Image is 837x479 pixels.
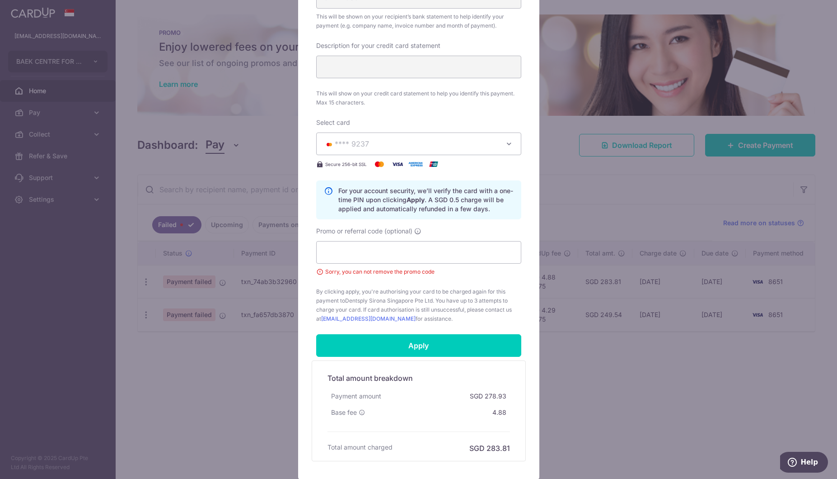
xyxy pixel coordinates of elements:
[324,141,335,147] img: MASTERCARD
[407,159,425,170] img: American Express
[780,452,828,474] iframe: Opens a widget where you can find more information
[316,41,440,50] label: Description for your credit card statement
[316,334,521,357] input: Apply
[331,408,357,417] span: Base fee
[338,186,514,213] p: For your account security, we’ll verify the card with a one-time PIN upon clicking . A SGD 0.5 ch...
[407,196,425,204] b: Apply
[316,287,521,323] span: By clicking apply, you're authorising your card to be charged again for this payment to . You hav...
[388,159,407,170] img: Visa
[370,159,388,170] img: Mastercard
[466,388,510,404] div: SGD 278.93
[316,12,521,30] span: This will be shown on your recipient’s bank statement to help identify your payment (e.g. company...
[489,404,510,421] div: 4.88
[327,388,385,404] div: Payment amount
[316,118,350,127] label: Select card
[327,443,393,452] h6: Total amount charged
[425,159,443,170] img: UnionPay
[345,297,433,304] span: Dentsply Sirona Singapore Pte Ltd
[327,373,510,384] h5: Total amount breakdown
[321,315,416,322] a: [EMAIL_ADDRESS][DOMAIN_NAME]
[469,443,510,454] h6: SGD 283.81
[316,267,521,276] span: Sorry, you can not remove the promo code
[316,89,521,107] span: This will show on your credit card statement to help you identify this payment. Max 15 characters.
[316,227,412,236] span: Promo or referral code (optional)
[325,161,367,168] span: Secure 256-bit SSL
